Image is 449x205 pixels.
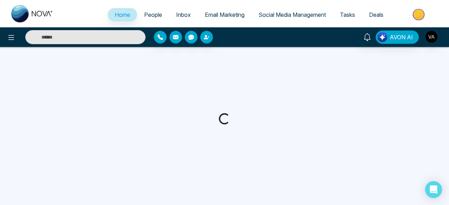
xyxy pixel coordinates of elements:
div: Open Intercom Messenger [425,181,442,198]
span: Deals [369,11,383,18]
a: Inbox [169,8,198,21]
img: User Avatar [425,31,437,43]
img: Market-place.gif [394,7,445,22]
button: AVON AI [376,30,419,44]
a: Home [108,8,137,21]
img: Lead Flow [377,32,387,42]
span: People [144,11,162,18]
span: Home [115,11,130,18]
span: Inbox [176,11,191,18]
span: AVON AI [390,33,413,41]
a: Social Media Management [252,8,333,21]
a: Tasks [333,8,362,21]
a: Deals [362,8,390,21]
span: Tasks [340,11,355,18]
a: Email Marketing [198,8,252,21]
img: Nova CRM Logo [11,5,53,22]
span: Email Marketing [205,11,244,18]
a: People [137,8,169,21]
span: Social Media Management [259,11,326,18]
